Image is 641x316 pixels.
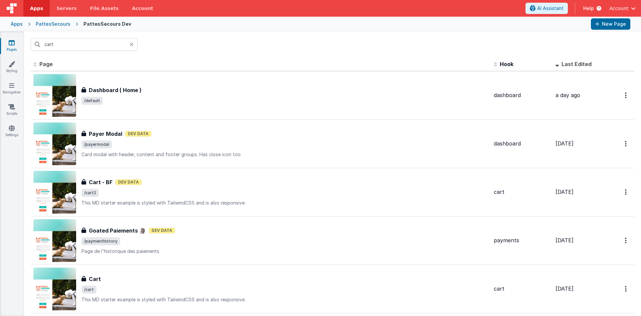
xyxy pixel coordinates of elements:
[494,140,550,147] div: dashboard
[537,5,564,12] span: AI Assistant
[562,61,592,67] span: Last Edited
[591,18,630,30] button: New Page
[621,185,632,199] button: Options
[90,5,119,12] span: File Assets
[81,237,120,245] span: /paymenthistory
[494,188,550,196] div: cart
[125,131,152,137] span: Dev Data
[494,237,550,244] div: payments
[31,38,138,51] input: Search pages, id's ...
[115,179,142,185] span: Dev Data
[89,227,146,235] h3: Goated Paiements 🗿
[556,92,580,98] span: a day ago
[89,130,122,138] h3: Payer Modal
[609,5,636,12] button: Account
[30,5,43,12] span: Apps
[583,5,594,12] span: Help
[494,285,550,293] div: cart
[81,248,488,255] p: Page de l'historique des paiements
[89,86,142,94] h3: Dashboard ( Home )
[621,234,632,247] button: Options
[525,3,568,14] button: AI Assistant
[556,237,574,244] span: [DATE]
[81,189,99,197] span: /cart2
[89,275,101,283] h3: Cart
[621,88,632,102] button: Options
[39,61,53,67] span: Page
[81,200,488,206] p: This MD starter example is styled with TailwindCSS and is also responsive
[11,21,23,27] div: Apps
[81,296,488,303] p: This MD starter example is styled with TailwindCSS and is also responsive
[81,140,112,148] span: /payermodal
[621,282,632,296] button: Options
[500,61,513,67] span: Hook
[621,137,632,150] button: Options
[81,286,96,294] span: /cart
[81,97,103,105] span: /default
[81,151,488,158] p: Card modal with header, content and footer groups. Has close icon too
[56,5,76,12] span: Servers
[556,189,574,195] span: [DATE]
[609,5,628,12] span: Account
[556,285,574,292] span: [DATE]
[494,91,550,99] div: dashboard
[556,140,574,147] span: [DATE]
[149,228,175,234] span: Dev Data
[83,21,131,27] div: PattesSecours Dev
[36,21,70,27] div: PattesSecours
[89,178,113,186] h3: Cart - BF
